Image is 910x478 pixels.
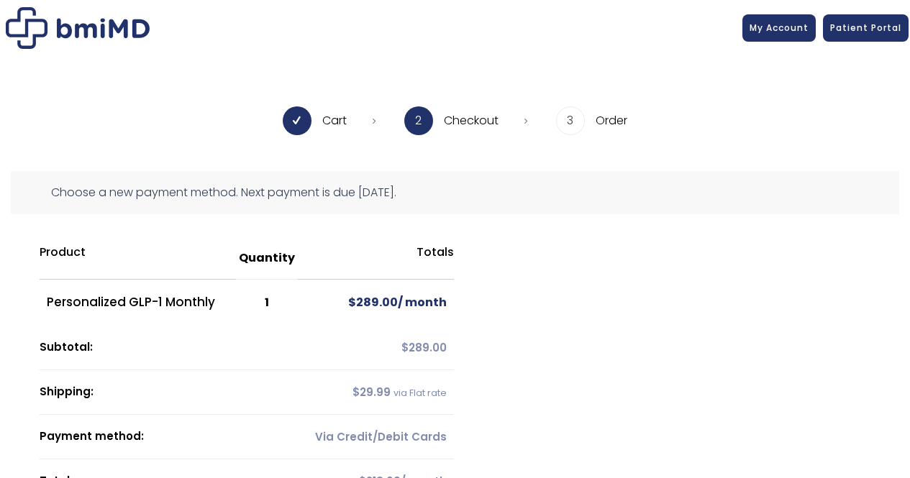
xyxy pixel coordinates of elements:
td: / month [298,280,455,326]
span: My Account [750,22,809,34]
th: Payment method: [40,415,297,459]
th: Subtotal: [40,326,297,370]
th: Totals [298,237,455,280]
th: Quantity [236,237,298,280]
small: via Flat rate [393,387,447,399]
span: $ [352,385,360,400]
td: Via Credit/Debit Cards [298,415,455,459]
a: My Account [742,14,816,42]
div: Choose a new payment method. Next payment is due [DATE]. [11,171,899,214]
span: 3 [556,106,585,135]
a: Patient Portal [823,14,909,42]
td: 1 [236,280,298,326]
li: Checkout [404,106,527,135]
li: Cart [283,106,376,135]
span: 29.99 [352,385,391,400]
td: Personalized GLP-1 Monthly [40,280,236,326]
li: Order [556,106,627,135]
span: 289.00 [348,294,398,311]
th: Product [40,237,236,280]
span: $ [401,340,409,355]
span: 289.00 [401,340,447,355]
span: 2 [404,106,433,135]
img: Checkout [6,7,150,49]
span: Patient Portal [830,22,901,34]
span: $ [348,294,356,311]
th: Shipping: [40,370,297,415]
